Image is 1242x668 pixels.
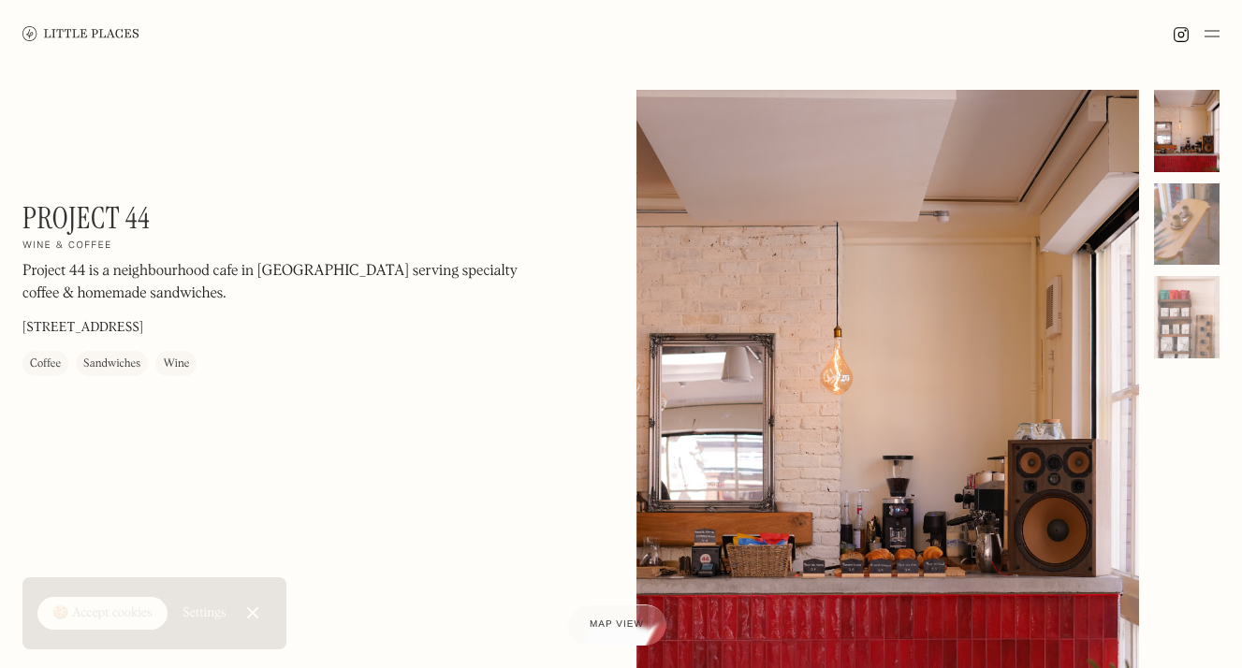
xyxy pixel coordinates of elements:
div: Settings [183,606,226,619]
a: Settings [183,592,226,634]
div: Close Cookie Popup [252,613,253,614]
span: Map view [590,619,644,630]
h1: Project 44 [22,200,150,236]
p: [STREET_ADDRESS] [22,319,143,339]
div: 🍪 Accept cookies [52,604,153,623]
h2: Wine & coffee [22,240,112,254]
div: Wine [163,356,189,374]
div: Coffee [30,356,61,374]
div: Sandwiches [83,356,140,374]
a: Close Cookie Popup [234,594,271,632]
a: Map view [567,604,666,646]
a: 🍪 Accept cookies [37,597,168,631]
p: Project 44 is a neighbourhood cafe in [GEOGRAPHIC_DATA] serving specialty coffee & homemade sandw... [22,261,528,306]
